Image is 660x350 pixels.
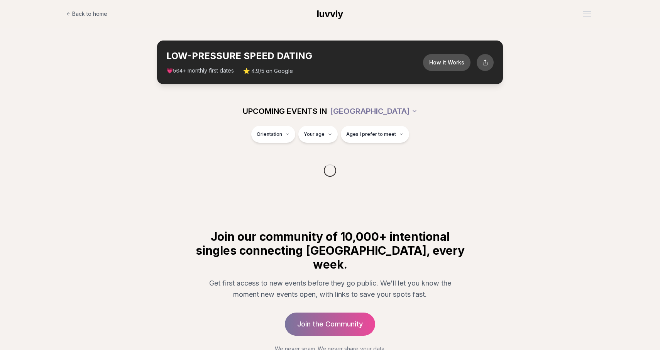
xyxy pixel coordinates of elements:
span: Your age [304,131,325,137]
button: How it Works [423,54,470,71]
span: 💗 + monthly first dates [166,67,234,75]
button: Orientation [251,126,295,143]
span: Back to home [72,10,107,18]
span: luvvly [317,8,343,19]
span: Orientation [257,131,282,137]
button: Your age [298,126,338,143]
span: UPCOMING EVENTS IN [243,106,327,117]
a: Back to home [66,6,107,22]
span: ⭐ 4.9/5 on Google [243,67,293,75]
p: Get first access to new events before they go public. We'll let you know the moment new events op... [200,277,460,300]
a: Join the Community [285,313,375,336]
button: [GEOGRAPHIC_DATA] [330,103,418,120]
button: Ages I prefer to meet [341,126,409,143]
span: 504 [173,68,183,74]
h2: LOW-PRESSURE SPEED DATING [166,50,423,62]
a: luvvly [317,8,343,20]
button: Open menu [580,8,594,20]
h2: Join our community of 10,000+ intentional singles connecting [GEOGRAPHIC_DATA], every week. [194,230,466,271]
span: Ages I prefer to meet [346,131,396,137]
